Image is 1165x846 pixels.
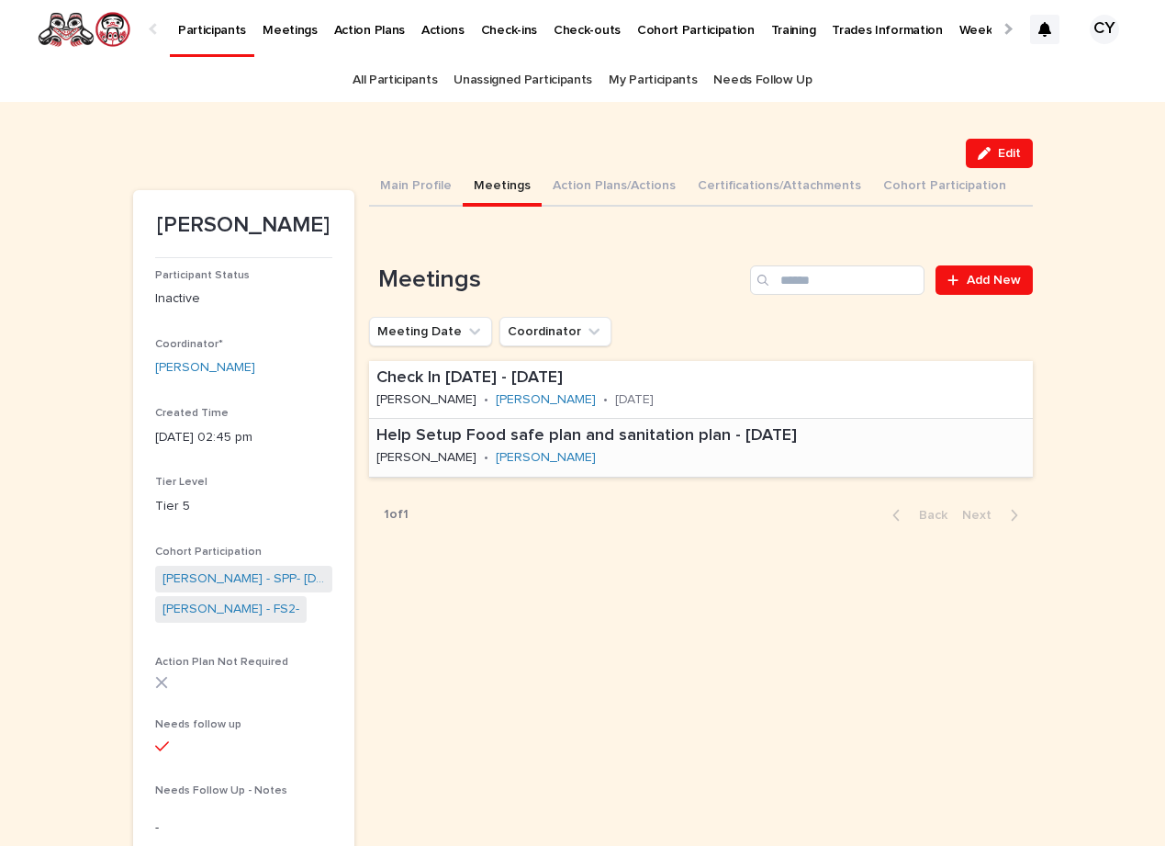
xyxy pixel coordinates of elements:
a: [PERSON_NAME] - FS2- [162,600,299,619]
p: - [155,818,332,838]
p: 1 of 1 [369,492,423,537]
img: rNyI97lYS1uoOg9yXW8k [37,11,131,48]
span: Back [908,509,947,522]
button: Action Plans/Actions [542,168,687,207]
button: Next [955,507,1033,524]
div: CY [1090,15,1119,44]
span: Coordinator* [155,339,223,350]
a: [PERSON_NAME] - SPP- [DATE] [162,570,325,589]
button: Meetings [463,168,542,207]
p: [PERSON_NAME] [376,392,476,408]
h1: Meetings [369,265,744,295]
button: Coordinator [499,317,611,346]
a: Check In [DATE] - [DATE][PERSON_NAME]•[PERSON_NAME] •[DATE] [369,361,1033,419]
a: Help Setup Food safe plan and sanitation plan - [DATE][PERSON_NAME]•[PERSON_NAME] [369,419,1033,477]
a: My Participants [609,59,697,102]
p: Inactive [155,289,332,309]
p: Help Setup Food safe plan and sanitation plan - [DATE] [376,426,1016,446]
button: Cohort Participation [872,168,1017,207]
span: Edit [998,147,1021,160]
p: [DATE] [615,392,654,408]
span: Tier Level [155,477,207,488]
button: Meeting Date [369,317,492,346]
a: [PERSON_NAME] [496,392,596,408]
a: All Participants [353,59,437,102]
span: Add New [967,274,1021,287]
p: • [484,450,488,466]
p: [PERSON_NAME] [155,212,332,239]
input: Search [750,265,924,295]
button: Back [878,507,955,524]
a: Add New [935,265,1032,295]
span: Action Plan Not Required [155,657,288,668]
span: Cohort Participation [155,547,262,558]
a: [PERSON_NAME] [496,450,596,466]
p: Check In [DATE] - [DATE] [376,368,840,389]
button: Edit [966,139,1033,168]
p: [PERSON_NAME] [376,450,476,466]
span: Needs Follow Up - Notes [155,785,287,796]
a: Needs Follow Up [713,59,812,102]
button: Main Profile [369,168,463,207]
p: • [484,392,488,408]
span: Created Time [155,408,229,419]
a: Unassigned Participants [454,59,592,102]
button: Certifications/Attachments [687,168,872,207]
span: Needs follow up [155,719,241,730]
p: Tier 5 [155,497,332,516]
span: Participant Status [155,270,250,281]
p: [DATE] 02:45 pm [155,428,332,447]
p: • [603,392,608,408]
a: [PERSON_NAME] [155,358,255,378]
span: Next [962,509,1003,522]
